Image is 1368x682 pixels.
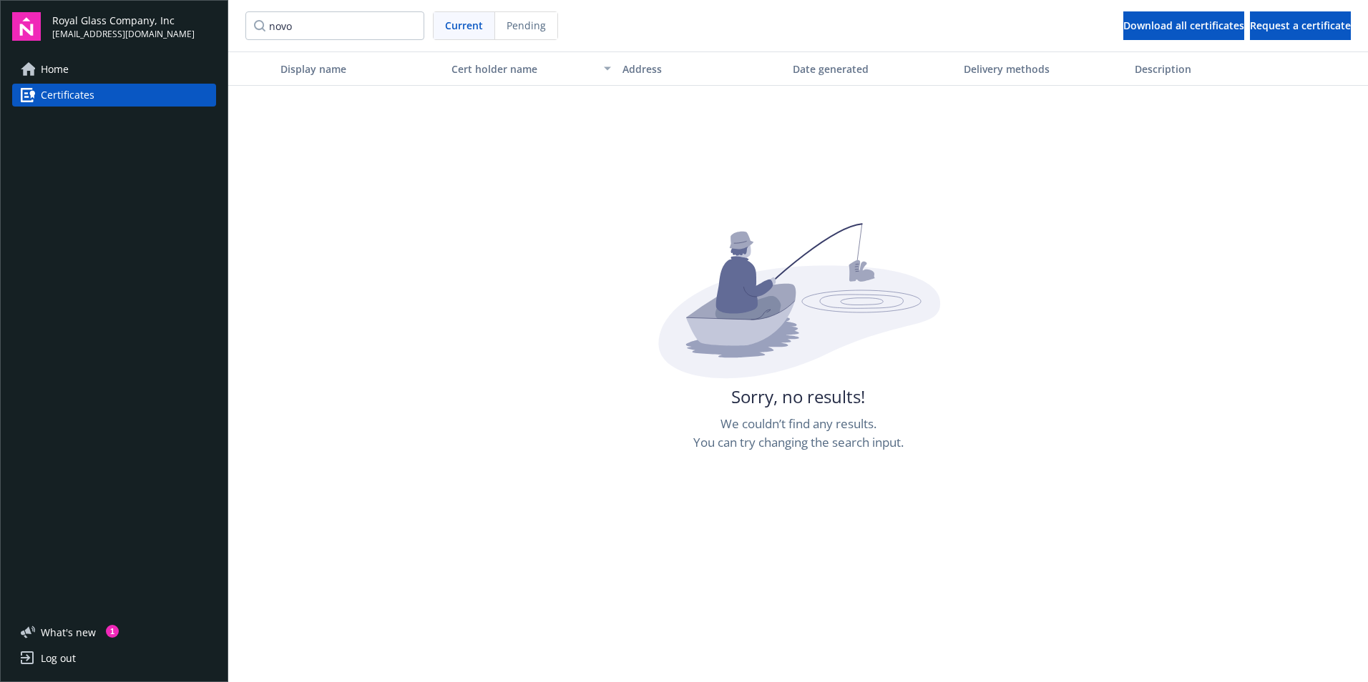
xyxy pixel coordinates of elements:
[1129,51,1300,86] button: Description
[720,415,876,433] span: We couldn’t find any results.
[446,51,617,86] button: Cert holder name
[787,51,958,86] button: Date generated
[52,28,195,41] span: [EMAIL_ADDRESS][DOMAIN_NAME]
[12,58,216,81] a: Home
[41,647,76,670] div: Log out
[958,51,1129,86] button: Delivery methods
[622,61,782,76] div: Address
[106,625,119,638] div: 1
[280,61,440,76] div: Display name
[507,18,546,33] span: Pending
[793,61,952,76] div: Date generated
[1250,19,1351,32] span: Request a certificate
[495,12,557,39] span: Pending
[41,84,94,107] span: Certificates
[1250,11,1351,40] button: Request a certificate
[451,61,595,76] div: Cert holder name
[1123,11,1244,40] button: Download all certificates
[1123,12,1244,39] div: Download all certificates
[617,51,788,86] button: Address
[41,58,69,81] span: Home
[693,433,904,452] span: You can try changing the search input.
[445,18,483,33] span: Current
[275,51,446,86] button: Display name
[1135,61,1294,76] div: Description
[12,12,41,41] img: navigator-logo.svg
[245,11,424,40] input: Filter certificates...
[12,84,216,107] a: Certificates
[12,625,119,640] button: What's new1
[731,385,865,409] span: Sorry, no results!
[52,13,195,28] span: Royal Glass Company, Inc
[41,625,96,640] span: What ' s new
[964,61,1123,76] div: Delivery methods
[52,12,216,41] button: Royal Glass Company, Inc[EMAIL_ADDRESS][DOMAIN_NAME]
